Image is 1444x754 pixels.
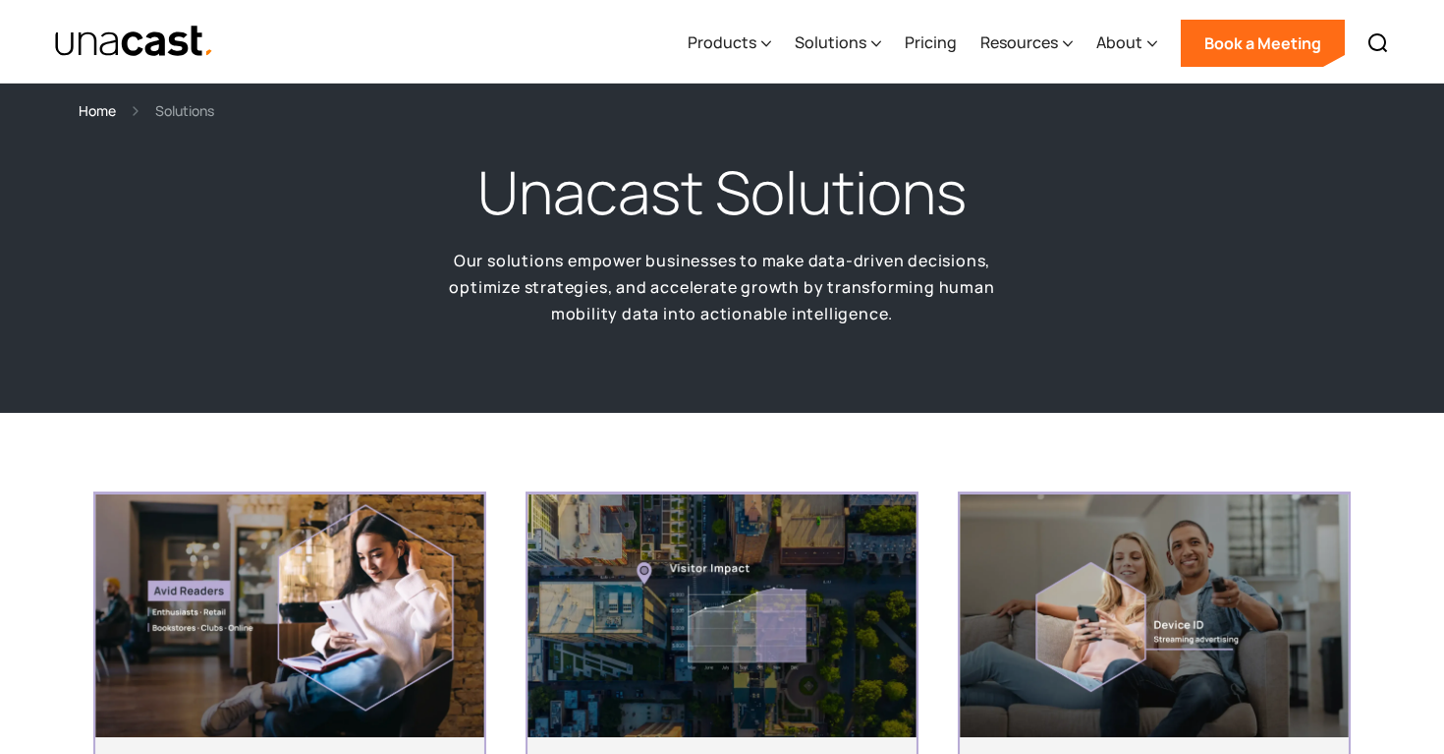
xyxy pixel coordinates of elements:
[688,3,771,84] div: Products
[980,3,1073,84] div: Resources
[79,99,116,122] a: Home
[417,248,1027,326] p: Our solutions empower businesses to make data-driven decisions, optimize strategies, and accelera...
[477,153,967,232] h1: Unacast Solutions
[795,3,881,84] div: Solutions
[1181,20,1345,67] a: Book a Meeting
[1096,30,1142,54] div: About
[54,25,214,59] img: Unacast text logo
[688,30,756,54] div: Products
[54,25,214,59] a: home
[1366,31,1390,55] img: Search icon
[795,30,866,54] div: Solutions
[980,30,1058,54] div: Resources
[905,3,957,84] a: Pricing
[1096,3,1157,84] div: About
[155,99,214,122] div: Solutions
